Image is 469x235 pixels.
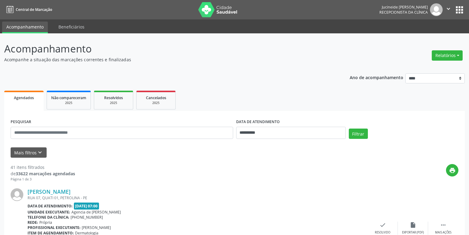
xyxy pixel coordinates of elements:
button: Mais filtroskeyboard_arrow_down [11,147,47,158]
a: Beneficiários [54,22,89,32]
label: PESQUISAR [11,117,31,127]
p: Ano de acompanhamento [350,73,403,81]
span: Agendados [14,95,34,100]
div: Resolvido [375,230,390,235]
b: Rede: [28,220,38,225]
a: Acompanhamento [2,22,48,33]
span: Resolvidos [104,95,123,100]
p: Acompanhamento [4,41,327,56]
div: 2025 [141,101,171,105]
span: Cancelados [146,95,166,100]
p: Acompanhe a situação das marcações correntes e finalizadas [4,56,327,63]
span: [PHONE_NUMBER] [71,215,103,220]
div: Jucineide [PERSON_NAME] [379,5,428,10]
span: [PERSON_NAME] [82,225,111,230]
button:  [443,3,454,16]
div: 41 itens filtrados [11,164,75,170]
i: print [449,167,456,174]
i: check [379,222,386,228]
b: Data de atendimento: [28,203,73,209]
i:  [445,5,452,12]
div: 2025 [98,101,129,105]
i:  [440,222,447,228]
b: Telefone da clínica: [28,215,69,220]
i: insert_drive_file [410,222,416,228]
a: Central de Marcação [4,5,52,15]
a: [PERSON_NAME] [28,188,71,195]
img: img [430,3,443,16]
span: [DATE] 07:00 [74,203,99,210]
i: keyboard_arrow_down [37,149,43,156]
b: Profissional executante: [28,225,81,230]
span: Não compareceram [51,95,86,100]
span: Agencia de [PERSON_NAME] [71,210,121,215]
b: Unidade executante: [28,210,70,215]
label: DATA DE ATENDIMENTO [236,117,280,127]
div: Mais ações [435,230,451,235]
button: Relatórios [432,50,463,61]
div: de [11,170,75,177]
span: Própria [39,220,52,225]
button: print [446,164,458,176]
span: Central de Marcação [16,7,52,12]
div: 2025 [51,101,86,105]
strong: 33622 marcações agendadas [16,171,75,176]
div: Exportar (PDF) [402,230,424,235]
button: apps [454,5,465,15]
div: Página 1 de 3 [11,177,75,182]
button: Filtrar [349,129,368,139]
div: RUA 07, QUATI 01, PETROLINA - PE [28,195,368,200]
img: img [11,188,23,201]
span: Recepcionista da clínica [379,10,428,15]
